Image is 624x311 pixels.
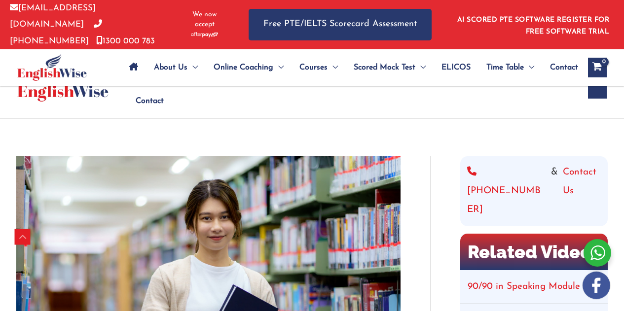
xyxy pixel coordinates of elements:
span: We now accept [185,10,224,30]
span: Menu Toggle [187,50,198,85]
a: Scored Mock TestMenu Toggle [346,50,434,85]
a: Time TableMenu Toggle [478,50,542,85]
a: [EMAIL_ADDRESS][DOMAIN_NAME] [10,4,96,29]
span: Menu Toggle [273,50,284,85]
img: white-facebook.png [583,272,610,299]
img: Afterpay-Logo [191,32,218,37]
aside: Header Widget 1 [451,8,614,40]
a: View Shopping Cart, empty [588,58,607,77]
a: [PHONE_NUMBER] [467,163,546,219]
span: Menu Toggle [415,50,426,85]
nav: Site Navigation: Main Menu [121,50,578,85]
a: About UsMenu Toggle [146,50,206,85]
span: Time Table [486,50,524,85]
span: Courses [299,50,328,85]
a: Free PTE/IELTS Scorecard Assessment [249,9,432,40]
span: ELICOS [441,50,471,85]
a: [PHONE_NUMBER] [10,20,102,45]
img: cropped-ew-logo [17,54,87,81]
h2: Related Video [460,234,608,270]
span: Online Coaching [214,50,273,85]
span: Scored Mock Test [354,50,415,85]
a: 1300 000 783 [96,37,155,45]
a: CoursesMenu Toggle [292,50,346,85]
a: Online CoachingMenu Toggle [206,50,292,85]
a: AI SCORED PTE SOFTWARE REGISTER FOR FREE SOFTWARE TRIAL [457,16,610,35]
span: Contact [136,84,164,118]
div: & [467,163,601,219]
span: Menu Toggle [328,50,338,85]
a: ELICOS [434,50,478,85]
a: Contact [128,84,164,118]
span: About Us [154,50,187,85]
span: Menu Toggle [524,50,534,85]
span: Contact [550,50,578,85]
a: Contact [542,50,578,85]
a: Contact Us [563,163,601,219]
a: 90/90 in Speaking Module PTE [468,282,600,291]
